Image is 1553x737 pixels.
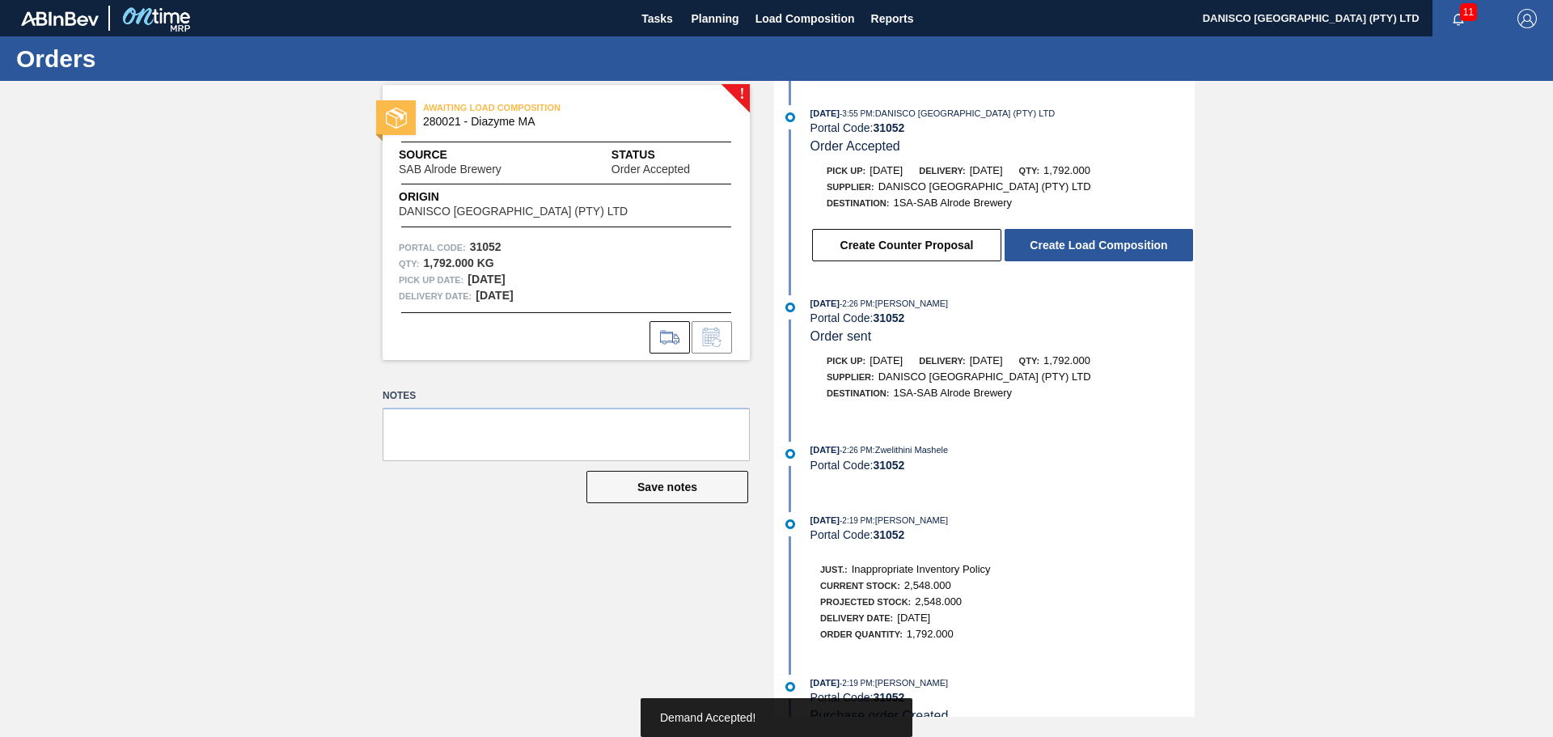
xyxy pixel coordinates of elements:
[1460,3,1477,21] span: 11
[970,354,1003,366] span: [DATE]
[810,445,840,455] span: [DATE]
[820,565,848,574] span: Just.:
[873,121,904,134] strong: 31052
[468,273,505,286] strong: [DATE]
[827,356,865,366] span: Pick up:
[919,356,965,366] span: Delivery:
[840,446,873,455] span: - 2:26 PM
[1019,166,1039,176] span: Qty:
[423,100,650,116] span: AWAITING LOAD COMPOSITION
[785,303,795,312] img: atual
[820,597,911,607] span: Projected Stock:
[383,384,750,408] label: Notes
[873,459,904,472] strong: 31052
[810,108,840,118] span: [DATE]
[1432,7,1484,30] button: Notifications
[873,528,904,541] strong: 31052
[399,205,628,218] span: DANISCO [GEOGRAPHIC_DATA] (PTY) LTD
[611,146,734,163] span: Status
[21,11,99,26] img: TNhmsLtSVTkK8tSr43FrP2fwEKptu5GPRR3wAAAABJRU5ErkJggg==
[423,116,717,128] span: 280021 - Diazyme MA
[820,629,903,639] span: Order Quantity:
[810,528,1195,541] div: Portal Code:
[470,240,501,253] strong: 31052
[810,139,900,153] span: Order Accepted
[785,449,795,459] img: atual
[810,329,872,343] span: Order sent
[755,9,855,28] span: Load Composition
[893,197,1012,209] span: 1SA-SAB Alrode Brewery
[611,163,690,176] span: Order Accepted
[919,166,965,176] span: Delivery:
[840,679,873,688] span: - 2:19 PM
[399,256,419,272] span: Qty :
[692,321,732,354] div: Inform order change
[810,299,840,308] span: [DATE]
[810,311,1195,324] div: Portal Code:
[810,459,1195,472] div: Portal Code:
[870,354,903,366] span: [DATE]
[907,628,954,640] span: 1,792.000
[399,288,472,304] span: Delivery Date:
[915,595,962,608] span: 2,548.000
[785,519,795,529] img: atual
[1043,164,1090,176] span: 1,792.000
[810,678,840,688] span: [DATE]
[870,164,903,176] span: [DATE]
[650,321,690,354] div: Go to Load Composition
[893,387,1012,399] span: 1SA-SAB Alrode Brewery
[873,515,949,525] span: : [PERSON_NAME]
[873,678,949,688] span: : [PERSON_NAME]
[827,198,889,208] span: Destination:
[423,256,493,269] strong: 1,792.000 KG
[820,581,900,591] span: Current Stock:
[785,682,795,692] img: atual
[476,289,513,302] strong: [DATE]
[820,613,893,623] span: Delivery Date:
[878,371,1091,383] span: DANISCO [GEOGRAPHIC_DATA] (PTY) LTD
[873,299,949,308] span: : [PERSON_NAME]
[810,515,840,525] span: [DATE]
[871,9,914,28] span: Reports
[904,579,951,591] span: 2,548.000
[399,163,501,176] span: SAB Alrode Brewery
[386,108,407,129] img: status
[840,299,873,308] span: - 2:26 PM
[873,311,904,324] strong: 31052
[840,516,873,525] span: - 2:19 PM
[812,229,1001,261] button: Create Counter Proposal
[827,166,865,176] span: Pick up:
[399,239,466,256] span: Portal Code:
[785,112,795,122] img: atual
[827,372,874,382] span: Supplier:
[399,272,463,288] span: Pick up Date:
[827,182,874,192] span: Supplier:
[897,612,930,624] span: [DATE]
[810,691,1195,704] div: Portal Code:
[878,180,1091,193] span: DANISCO [GEOGRAPHIC_DATA] (PTY) LTD
[1005,229,1193,261] button: Create Load Composition
[586,471,748,503] button: Save notes
[399,146,550,163] span: Source
[399,188,668,205] span: Origin
[640,9,675,28] span: Tasks
[873,445,949,455] span: : Zwelithini Mashele
[810,121,1195,134] div: Portal Code:
[873,691,904,704] strong: 31052
[16,49,303,68] h1: Orders
[1517,9,1537,28] img: Logout
[840,109,873,118] span: - 3:55 PM
[692,9,739,28] span: Planning
[660,711,755,724] span: Demand Accepted!
[827,388,889,398] span: Destination:
[1043,354,1090,366] span: 1,792.000
[1019,356,1039,366] span: Qty:
[970,164,1003,176] span: [DATE]
[873,108,1056,118] span: : DANISCO [GEOGRAPHIC_DATA] (PTY) LTD
[852,563,991,575] span: Inappropriate Inventory Policy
